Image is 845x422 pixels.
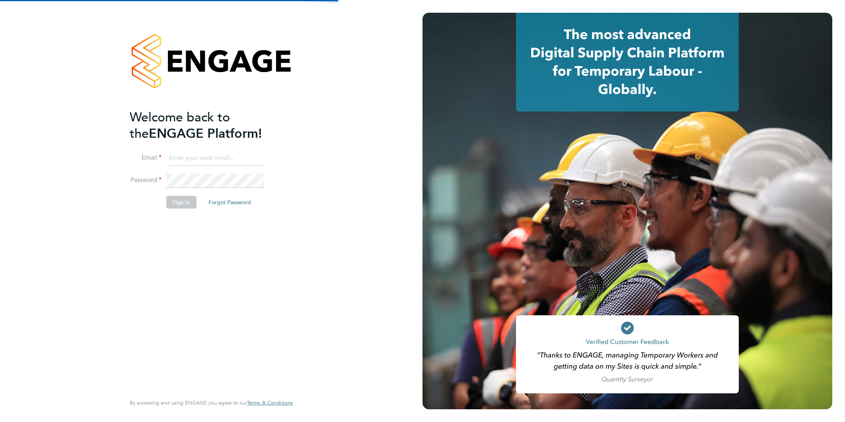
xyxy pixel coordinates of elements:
[247,399,293,406] span: Terms & Conditions
[130,109,230,141] span: Welcome back to the
[202,196,257,209] button: Forgot Password
[166,196,197,209] button: Sign In
[247,400,293,406] a: Terms & Conditions
[130,176,162,184] label: Password
[130,109,285,142] h2: ENGAGE Platform!
[130,154,162,162] label: Email
[130,399,293,406] span: By accessing and using ENGAGE you agree to our
[166,151,265,166] input: Enter your work email...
